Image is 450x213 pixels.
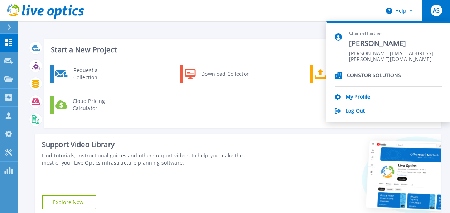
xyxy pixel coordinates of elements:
[180,65,253,83] a: Download Collector
[69,98,122,112] div: Cloud Pricing Calculator
[349,39,442,48] span: [PERSON_NAME]
[433,8,440,13] span: AS
[347,72,401,79] p: CONSTOR SOLUTIONS
[346,108,365,115] a: Log Out
[310,65,383,83] a: Upload Files
[349,51,442,57] span: [PERSON_NAME][EMAIL_ADDRESS][PERSON_NAME][DOMAIN_NAME]
[198,67,252,81] div: Download Collector
[42,140,253,149] div: Support Video Library
[50,65,124,83] a: Request a Collection
[70,67,122,81] div: Request a Collection
[50,96,124,114] a: Cloud Pricing Calculator
[349,30,442,37] span: Channel Partner
[42,195,96,209] a: Explore Now!
[346,94,370,101] a: My Profile
[42,152,253,166] div: Find tutorials, instructional guides and other support videos to help you make the most of your L...
[51,46,432,54] h3: Start a New Project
